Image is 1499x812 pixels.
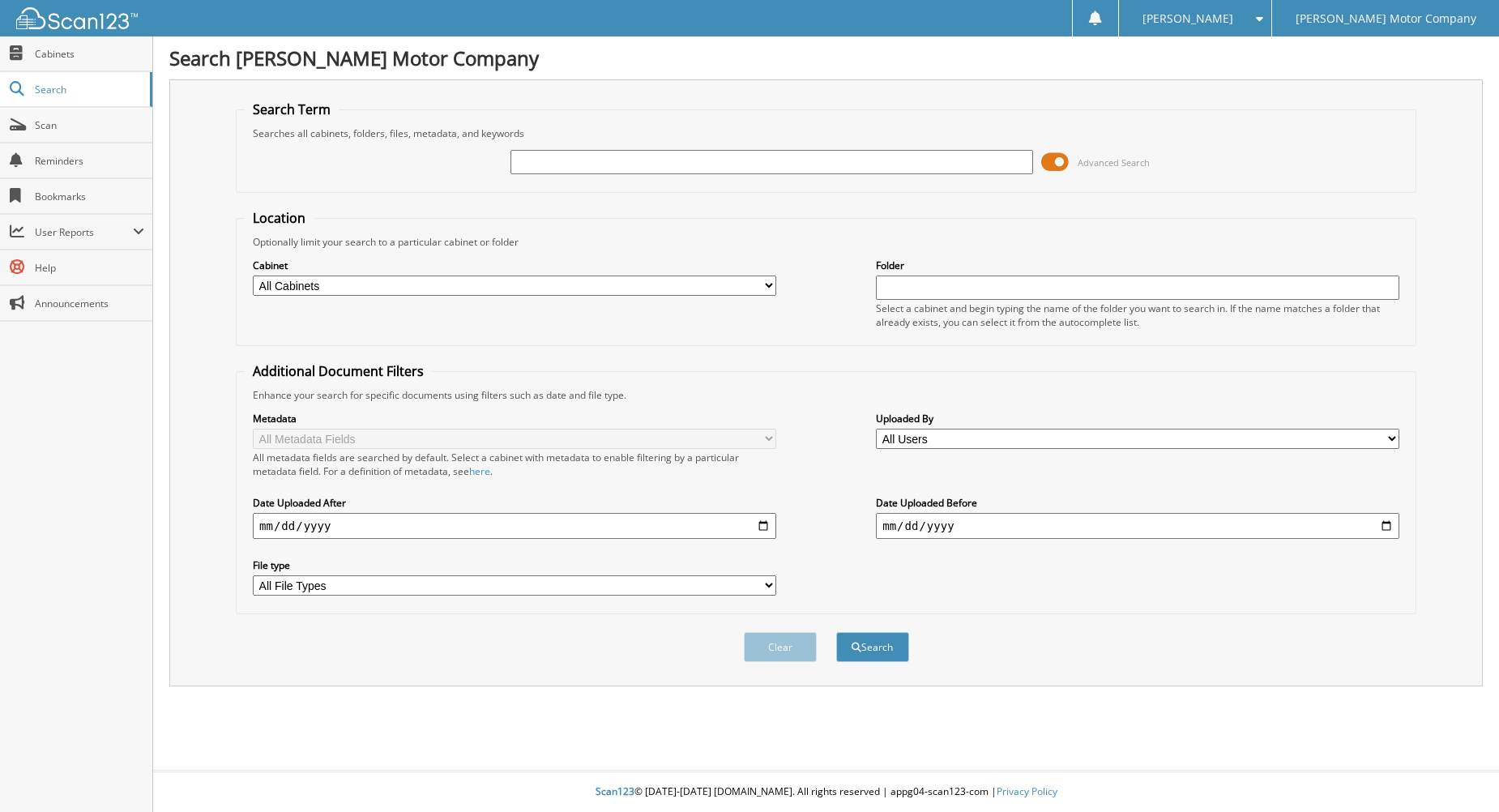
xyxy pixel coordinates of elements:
[253,259,776,272] label: Cabinet
[1296,14,1476,24] span: [PERSON_NAME] Motor Company
[16,7,138,29] img: scan123-logo-white.svg
[35,83,142,96] span: Search
[1142,14,1233,24] span: [PERSON_NAME]
[997,784,1057,798] a: Privacy Policy
[35,118,144,132] span: Scan
[836,632,909,662] button: Search
[35,154,144,168] span: Reminders
[35,261,144,275] span: Help
[744,632,817,662] button: Clear
[35,47,144,61] span: Cabinets
[469,464,490,478] a: here
[876,513,1399,539] input: end
[245,209,314,227] legend: Location
[153,772,1499,812] div: © [DATE]-[DATE] [DOMAIN_NAME]. All rights reserved | appg04-scan123-com |
[253,496,776,510] label: Date Uploaded After
[596,784,634,798] span: Scan123
[245,126,1407,140] div: Searches all cabinets, folders, files, metadata, and keywords
[35,297,144,310] span: Announcements
[253,558,776,572] label: File type
[876,301,1399,329] div: Select a cabinet and begin typing the name of the folder you want to search in. If the name match...
[245,362,432,380] legend: Additional Document Filters
[245,235,1407,249] div: Optionally limit your search to a particular cabinet or folder
[876,259,1399,272] label: Folder
[876,412,1399,425] label: Uploaded By
[35,190,144,203] span: Bookmarks
[245,388,1407,402] div: Enhance your search for specific documents using filters such as date and file type.
[253,412,776,425] label: Metadata
[253,451,776,478] div: All metadata fields are searched by default. Select a cabinet with metadata to enable filtering b...
[35,225,133,239] span: User Reports
[876,496,1399,510] label: Date Uploaded Before
[245,100,339,118] legend: Search Term
[253,513,776,539] input: start
[1078,156,1150,169] span: Advanced Search
[169,45,1483,71] h1: Search [PERSON_NAME] Motor Company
